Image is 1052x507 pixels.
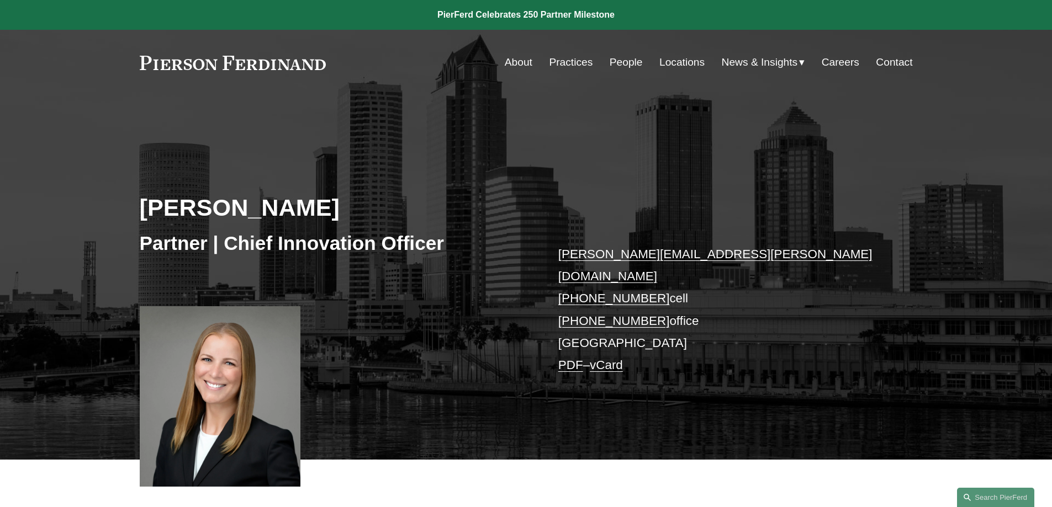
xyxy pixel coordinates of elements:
[876,52,912,73] a: Contact
[590,358,623,372] a: vCard
[558,243,880,377] p: cell office [GEOGRAPHIC_DATA] –
[957,488,1034,507] a: Search this site
[722,53,798,72] span: News & Insights
[558,314,670,328] a: [PHONE_NUMBER]
[140,231,526,255] h3: Partner | Chief Innovation Officer
[659,52,705,73] a: Locations
[558,291,670,305] a: [PHONE_NUMBER]
[722,52,805,73] a: folder dropdown
[610,52,643,73] a: People
[505,52,532,73] a: About
[558,358,583,372] a: PDF
[822,52,859,73] a: Careers
[140,193,526,222] h2: [PERSON_NAME]
[549,52,593,73] a: Practices
[558,247,873,283] a: [PERSON_NAME][EMAIL_ADDRESS][PERSON_NAME][DOMAIN_NAME]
